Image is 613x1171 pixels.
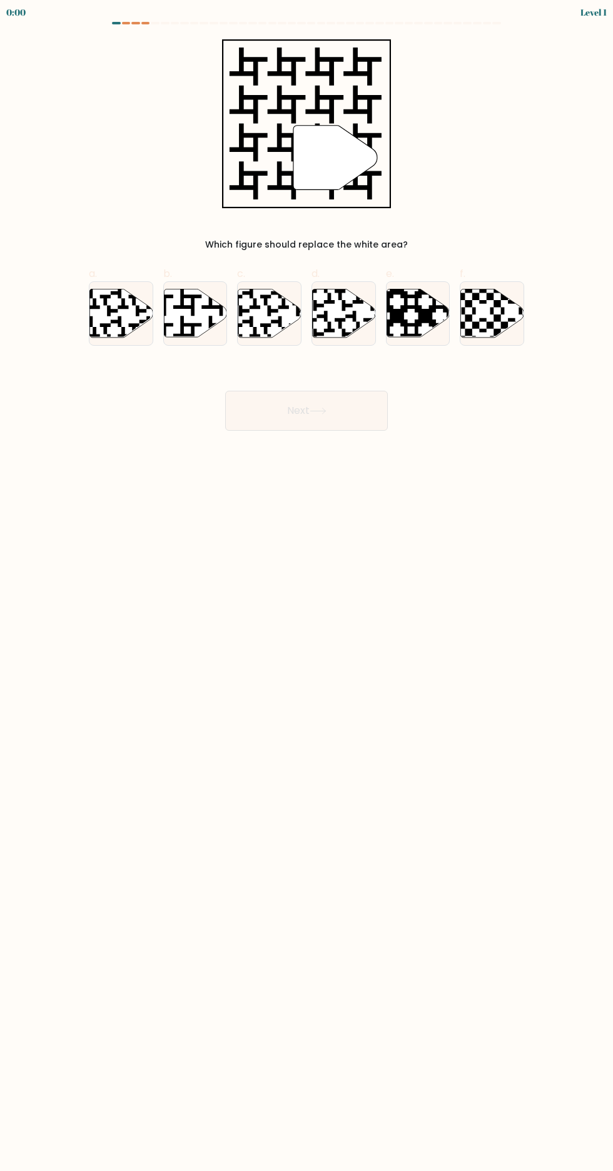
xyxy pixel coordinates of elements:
[293,126,377,190] g: "
[6,6,26,19] div: 0:00
[225,391,388,431] button: Next
[460,266,465,281] span: f.
[386,266,394,281] span: e.
[312,266,320,281] span: d.
[163,266,172,281] span: b.
[580,6,607,19] div: Level 1
[89,266,97,281] span: a.
[96,238,517,251] div: Which figure should replace the white area?
[237,266,245,281] span: c.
